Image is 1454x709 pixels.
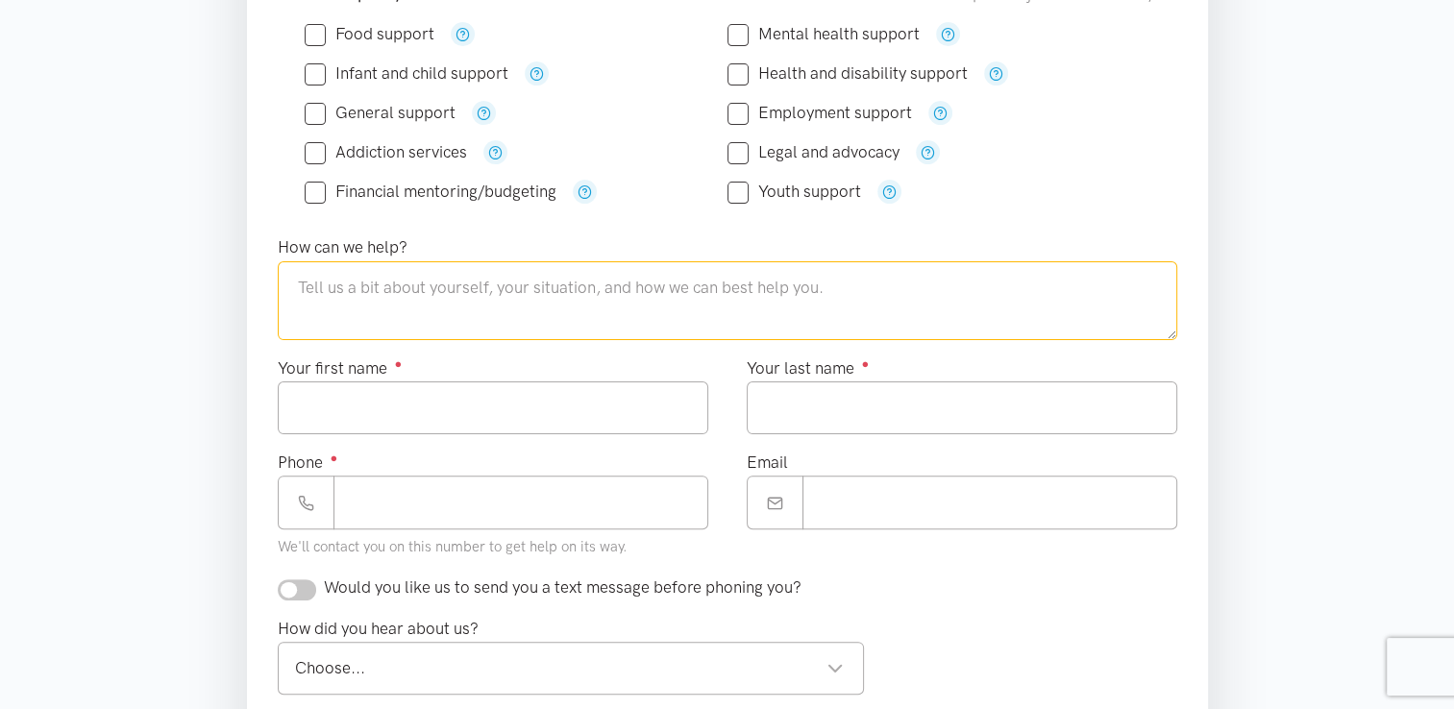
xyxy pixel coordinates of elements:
[862,356,870,371] sup: ●
[727,183,861,200] label: Youth support
[278,616,479,642] label: How did you hear about us?
[278,355,403,381] label: Your first name
[727,65,968,82] label: Health and disability support
[305,183,556,200] label: Financial mentoring/budgeting
[305,144,467,160] label: Addiction services
[295,655,845,681] div: Choose...
[747,355,870,381] label: Your last name
[333,476,708,528] input: Phone number
[305,65,508,82] label: Infant and child support
[727,144,900,160] label: Legal and advocacy
[395,356,403,371] sup: ●
[331,451,338,465] sup: ●
[727,105,912,121] label: Employment support
[278,450,338,476] label: Phone
[727,26,920,42] label: Mental health support
[305,105,456,121] label: General support
[324,577,801,597] span: Would you like us to send you a text message before phoning you?
[305,26,434,42] label: Food support
[747,450,788,476] label: Email
[278,538,628,555] small: We'll contact you on this number to get help on its way.
[278,234,407,260] label: How can we help?
[802,476,1177,528] input: Email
